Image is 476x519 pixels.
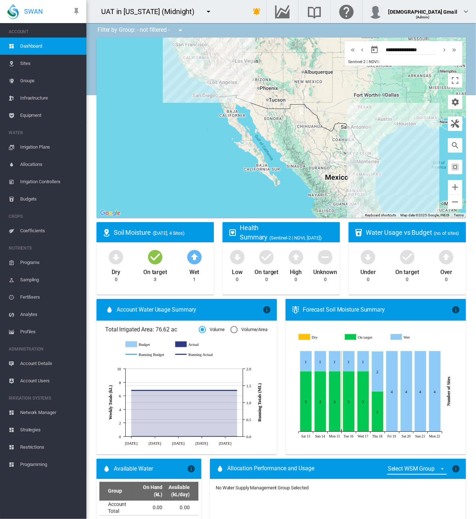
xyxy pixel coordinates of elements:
[372,392,383,432] g: On target Sep 18, 2025 2
[357,371,369,432] g: On target Sep 17, 2025 3
[200,389,203,392] circle: Running Actual Aug 25 1.36
[224,435,226,438] circle: Running Budget Sep 8 0
[99,501,133,515] td: Account Total
[20,138,81,156] span: Irrigation Plans
[448,180,462,194] button: Zoom in
[230,326,268,333] md-radio-button: Volume/Area
[20,323,81,340] span: Profiles
[295,276,297,283] div: 0
[98,208,122,218] img: Google
[186,248,203,265] md-icon: icon-arrow-up-bold-circle
[108,385,113,420] tspan: Weekly Totals (kL)
[92,23,190,38] div: Filter by Group: - not filtered -
[258,248,275,265] md-icon: icon-checkbox-marked-circle
[367,276,369,283] div: 0
[354,228,363,237] md-icon: icon-cup-water
[348,60,377,64] span: Sentinel-2 | NDVI
[300,351,311,371] g: Wet Sep 13, 2025 1
[172,441,185,445] tspan: [DATE]
[20,439,81,456] span: Restrictions
[448,195,462,209] button: Zoom out
[201,4,216,19] button: icon-menu-down
[126,351,168,358] g: Running Budget
[9,127,81,138] span: WATER
[102,465,111,473] md-icon: icon-water
[227,465,314,473] span: Allocation Performance and Usage
[9,343,81,355] span: ADMINISTRATION
[20,156,81,173] span: Allocations
[20,222,81,239] span: Coefficients
[154,276,157,283] div: 3
[147,248,164,265] md-icon: icon-checkbox-marked-circle
[119,408,121,412] tspan: 4
[142,389,144,392] circle: Running Actual Jul 21 1.36
[387,463,447,475] md-select: {{'ALLOCATION.SELECT_GROUP' | i18next}}
[255,265,278,276] div: On target
[9,392,81,404] span: IRRIGATION SYSTEMS
[102,228,111,237] md-icon: icon-map-marker-radius
[429,351,440,432] g: Wet Sep 22, 2025 4
[462,7,470,16] md-icon: icon-chevron-down
[454,213,464,217] a: Terms
[440,265,453,276] div: Over
[114,228,208,237] div: Soil Moisture
[451,163,459,171] md-icon: icon-select-all
[252,7,261,16] md-icon: icon-bell-ring
[329,371,340,432] g: On target Sep 15, 2025 3
[358,45,366,54] md-icon: icon-chevron-left
[130,435,133,438] circle: Running Budget Jul 14 0
[189,265,199,276] div: Wet
[107,248,125,265] md-icon: icon-arrow-down-bold-circle
[119,435,121,439] tspan: 0
[117,367,121,371] tspan: 10
[338,7,355,16] md-icon: Click here for help
[20,306,81,323] span: Analytes
[119,421,121,425] tspan: 2
[257,383,262,422] tspan: Running Totals (ML)
[448,73,462,88] button: Toggle fullscreen view
[143,265,167,276] div: On target
[306,7,323,16] md-icon: Search the knowledge base
[216,485,309,491] div: No Water Supply Management Group Selected
[400,351,412,432] g: Wet Sep 20, 2025 4
[400,213,449,217] span: Map data ©2025 Google, INEGI
[173,23,188,38] button: icon-menu-down
[299,334,340,340] g: Dry
[391,334,432,340] g: Wet
[112,265,120,276] div: Dry
[114,465,153,473] span: Available Water
[365,213,396,218] button: Keyboard shortcuts
[415,434,425,438] tspan: Sun 21
[386,351,398,432] g: Wet Sep 19, 2025 4
[168,504,190,511] div: 0.00
[389,5,457,13] div: [DEMOGRAPHIC_DATA] Gmail
[274,7,291,16] md-icon: Go to the Data Hub
[451,141,459,150] md-icon: icon-magnify
[434,230,459,236] span: (no. of sites)
[235,389,238,392] circle: Running Actual Sep 15 1.36
[199,326,225,333] md-radio-button: Volume
[303,306,452,314] div: Forecast Soil Moisture Summary
[153,230,185,236] span: ([DATE], 4 Sites)
[359,248,377,265] md-icon: icon-arrow-down-bold-circle
[119,394,121,398] tspan: 6
[119,381,121,385] tspan: 8
[9,242,81,254] span: NUTRIENTS
[165,389,168,392] circle: Running Actual Aug 4 1.36
[360,265,376,276] div: Under
[441,45,449,54] md-icon: icon-chevron-right
[115,276,117,283] div: 0
[343,351,354,371] g: Wet Sep 16, 2025 1
[448,160,462,174] button: icon-select-all
[101,6,201,17] div: UAT in [US_STATE] (Midnight)
[357,351,369,371] g: Wet Sep 17, 2025 1
[269,235,322,241] span: (Sentinel-2 | NDVI, [DATE])
[229,248,246,265] md-icon: icon-arrow-down-bold-circle
[262,305,271,314] md-icon: icon-information
[224,389,226,392] circle: Running Actual Sep 8 1.36
[358,45,367,54] button: icon-chevron-left
[246,435,251,439] tspan: 0.0
[265,276,268,283] div: 0
[440,45,449,54] button: icon-chevron-right
[349,45,357,54] md-icon: icon-chevron-double-left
